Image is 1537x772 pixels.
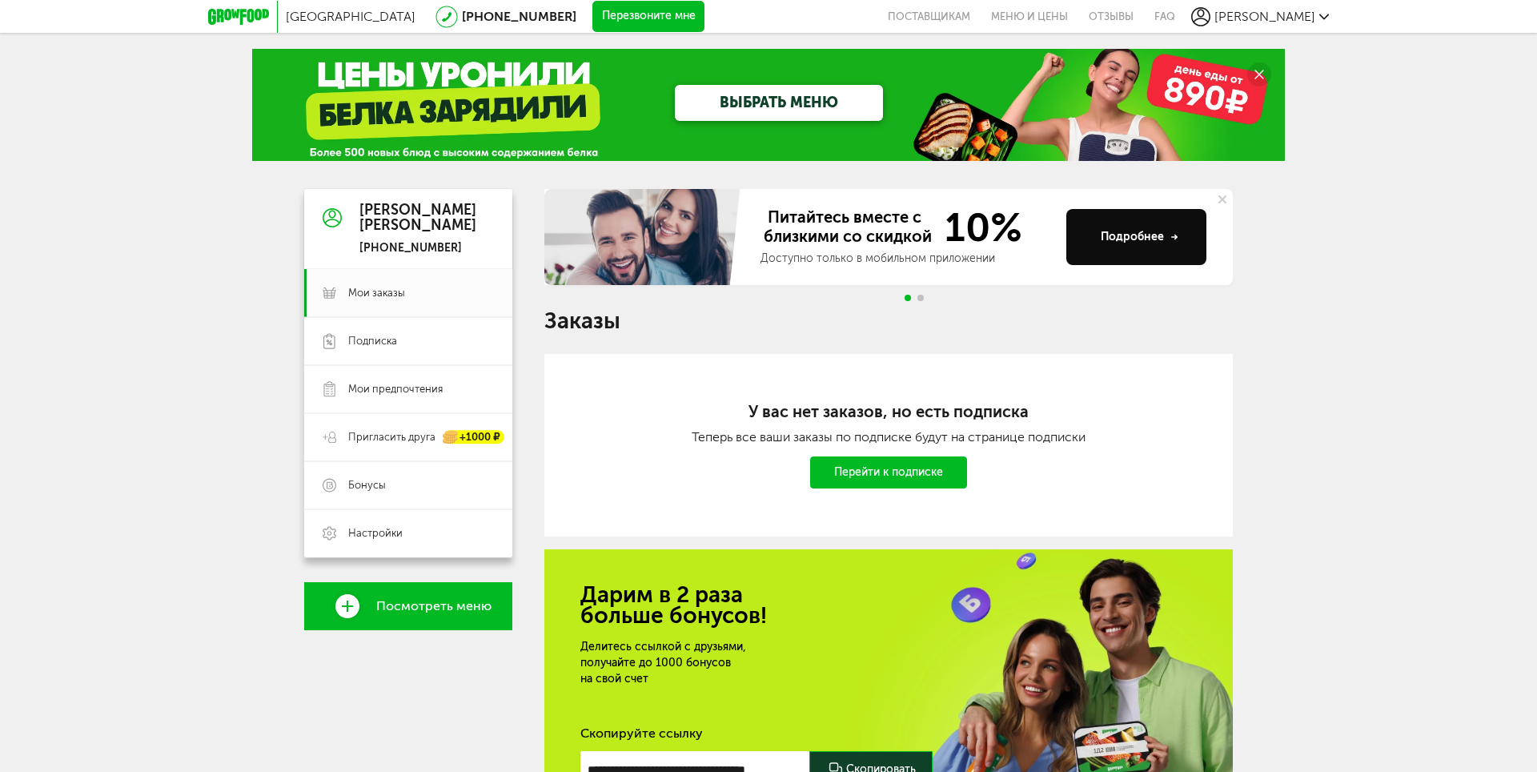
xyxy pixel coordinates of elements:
button: Перезвоните мне [592,1,704,33]
a: Бонусы [304,461,512,509]
span: [PERSON_NAME] [1214,9,1315,24]
a: Перейти к подписке [810,456,967,489]
span: Пригласить друга [348,430,435,444]
a: Мои предпочтения [304,365,512,413]
div: Скопируйте ссылку [580,726,1197,742]
a: [PHONE_NUMBER] [462,9,576,24]
span: Go to slide 2 [917,295,924,301]
span: Посмотреть меню [376,599,492,613]
span: Go to slide 1 [905,295,911,301]
span: 10% [935,207,1022,247]
div: [PHONE_NUMBER] [359,241,476,255]
span: Питайтесь вместе с близкими со скидкой [760,207,935,247]
div: Доступно только в мобильном приложении [760,251,1053,267]
div: Подробнее [1101,229,1178,245]
button: Подробнее [1066,209,1206,265]
div: Теперь все ваши заказы по подписке будут на странице подписки [608,429,1169,444]
div: +1000 ₽ [443,431,504,444]
span: [GEOGRAPHIC_DATA] [286,9,415,24]
span: Бонусы [348,478,386,493]
a: Пригласить друга +1000 ₽ [304,413,512,461]
h2: Дарим в 2 раза больше бонусов! [580,585,1197,626]
a: Посмотреть меню [304,582,512,630]
span: Подписка [348,334,397,348]
a: Настройки [304,509,512,557]
h1: Заказы [544,311,1233,332]
a: Подписка [304,317,512,365]
span: Настройки [348,526,403,541]
div: Делитесь ссылкой с друзьями, получайте до 1000 бонусов на свой счет [580,639,953,687]
a: Мои заказы [304,269,512,317]
span: Мои заказы [348,286,405,300]
a: ВЫБРАТЬ МЕНЮ [675,85,883,121]
img: family-banner.579af9d.jpg [544,189,744,285]
div: [PERSON_NAME] [PERSON_NAME] [359,203,476,235]
h2: У вас нет заказов, но есть подписка [608,402,1169,421]
span: Мои предпочтения [348,382,443,396]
